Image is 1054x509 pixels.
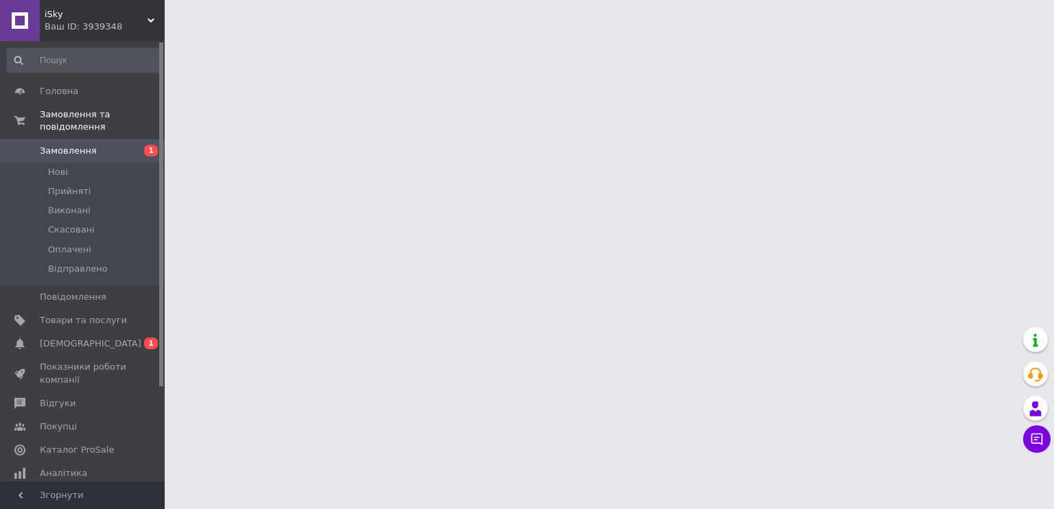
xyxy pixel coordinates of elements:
span: Відправлено [48,263,108,275]
span: Відгуки [40,397,75,410]
span: Показники роботи компанії [40,361,127,386]
span: Аналітика [40,467,87,480]
span: 1 [144,338,158,349]
input: Пошук [7,48,162,73]
span: Товари та послуги [40,314,127,327]
span: Оплачені [48,244,91,256]
span: Виконані [48,204,91,217]
span: [DEMOGRAPHIC_DATA] [40,338,141,350]
button: Чат з покупцем [1023,425,1051,453]
span: Головна [40,85,78,97]
div: Ваш ID: 3939348 [45,21,165,33]
span: Прийняті [48,185,91,198]
span: 1 [144,145,158,156]
span: Замовлення та повідомлення [40,108,165,133]
span: Повідомлення [40,291,106,303]
span: Скасовані [48,224,95,236]
span: Замовлення [40,145,97,157]
span: Покупці [40,421,77,433]
span: Нові [48,166,68,178]
span: iSky [45,8,148,21]
span: Каталог ProSale [40,444,114,456]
